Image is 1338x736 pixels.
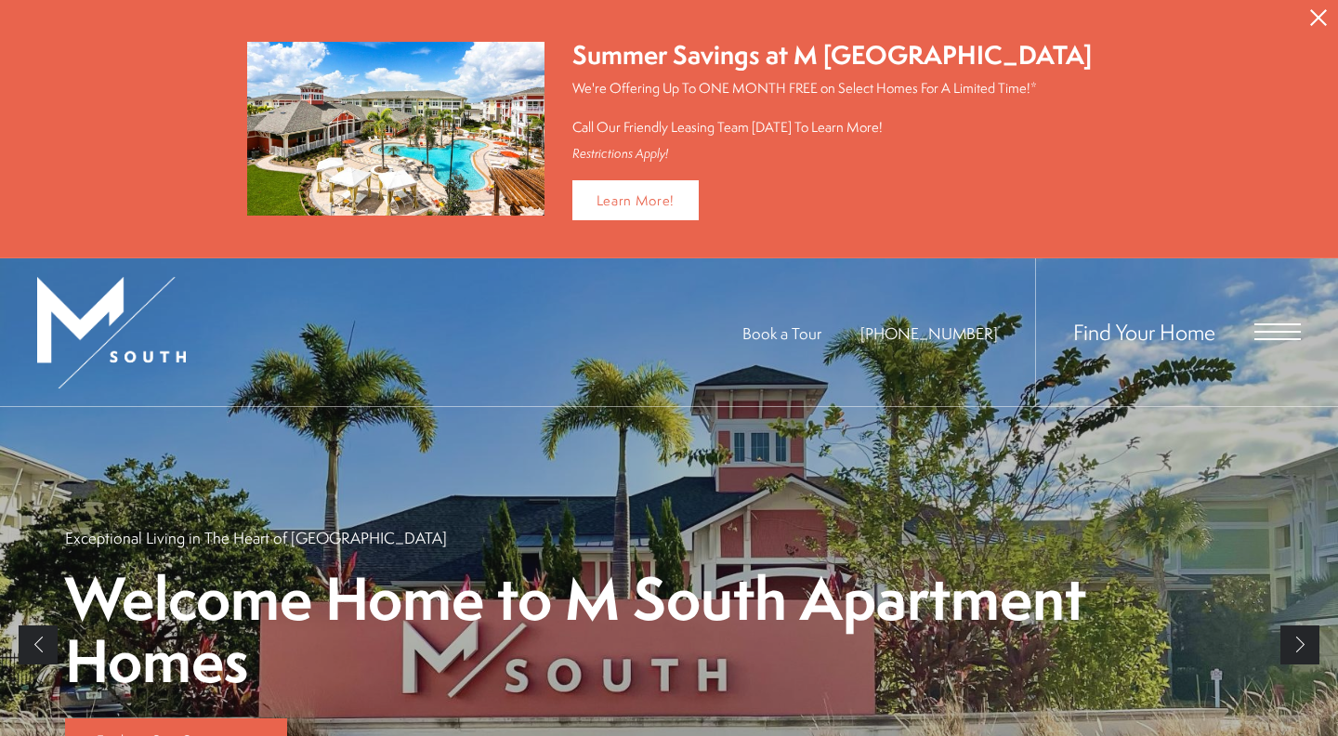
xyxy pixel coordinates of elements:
p: Welcome Home to M South Apartment Homes [65,567,1273,693]
img: Summer Savings at M South Apartments [247,42,544,216]
a: Book a Tour [742,322,821,344]
p: We're Offering Up To ONE MONTH FREE on Select Homes For A Limited Time!* Call Our Friendly Leasin... [572,78,1092,137]
button: Open Menu [1254,323,1301,340]
div: Summer Savings at M [GEOGRAPHIC_DATA] [572,37,1092,73]
a: Learn More! [572,180,700,220]
a: Previous [19,625,58,664]
span: [PHONE_NUMBER] [860,322,998,344]
a: Find Your Home [1073,317,1215,347]
img: MSouth [37,277,186,388]
p: Exceptional Living in The Heart of [GEOGRAPHIC_DATA] [65,527,447,548]
a: Next [1280,625,1319,664]
a: Call Us at 813-570-8014 [860,322,998,344]
div: Restrictions Apply! [572,146,1092,162]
